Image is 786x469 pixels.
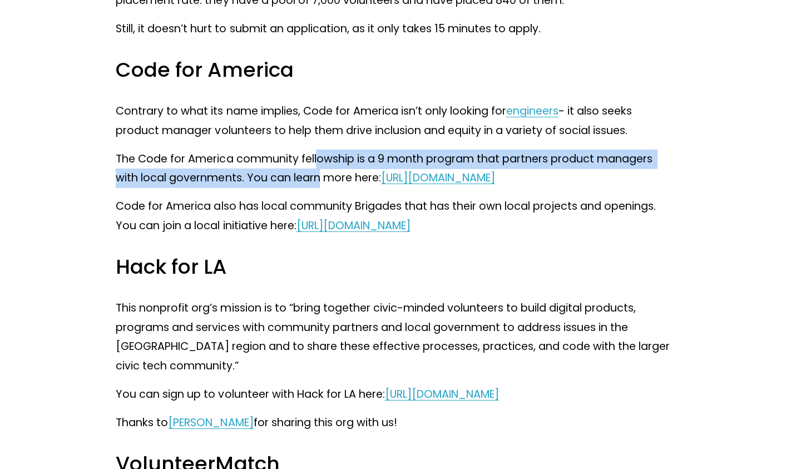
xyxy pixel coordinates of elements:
p: Code for America also has local community Brigades that has their own local projects and openings... [116,197,670,236]
a: [URL][DOMAIN_NAME] [384,387,498,402]
a: engineers [506,103,558,119]
p: The Code for America community fellowship is a 9 month program that partners product managers wit... [116,150,670,189]
p: This nonprofit org’s mission is to “bring together civic-minded volunteers to build digital produ... [116,299,670,377]
a: [URL][DOMAIN_NAME] [380,170,495,185]
h3: Code for America [116,57,670,83]
h3: Hack for LA [116,254,670,280]
a: [URL][DOMAIN_NAME] [296,218,410,233]
p: Thanks to for sharing this org with us! [116,413,670,433]
p: Still, it doesn’t hurt to submit an application, as it only takes 15 minutes to apply. [116,19,670,39]
a: [PERSON_NAME] [168,415,253,430]
p: Contrary to what its name implies, Code for America isn’t only looking for - it also seeks produc... [116,102,670,141]
p: You can sign up to volunteer with Hack for LA here: [116,385,670,404]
